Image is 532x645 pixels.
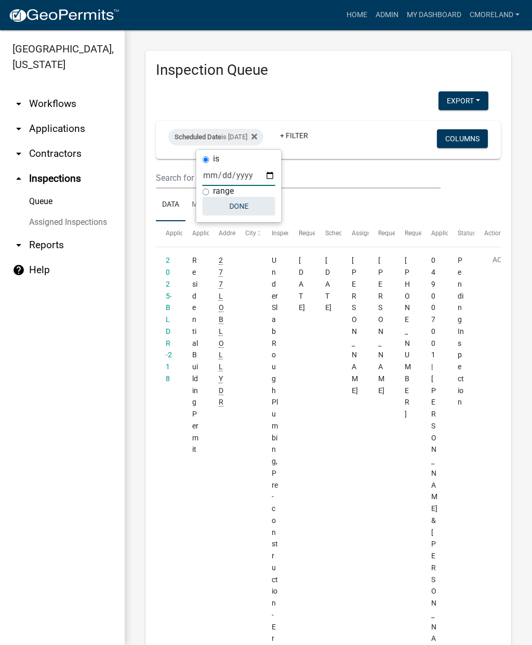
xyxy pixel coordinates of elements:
[474,221,501,246] datatable-header-cell: Actions
[245,230,256,237] span: City
[156,167,441,189] input: Search for inspections
[182,221,209,246] datatable-header-cell: Application Type
[156,221,182,246] datatable-header-cell: Application
[431,230,497,237] span: Application Description
[378,230,425,237] span: Requestor Name
[288,221,315,246] datatable-header-cell: Requested Date
[368,221,395,246] datatable-header-cell: Requestor Name
[437,129,488,148] button: Columns
[209,221,235,246] datatable-header-cell: Address
[299,230,342,237] span: Requested Date
[395,221,421,246] datatable-header-cell: Requestor Phone
[12,123,25,135] i: arrow_drop_down
[272,230,316,237] span: Inspection Type
[352,256,358,394] span: Cedrick Moreland
[272,126,316,145] a: + Filter
[203,197,275,216] button: Done
[448,221,474,246] datatable-header-cell: Status
[219,230,242,237] span: Address
[405,256,411,418] span: 770-575-6716
[12,147,25,160] i: arrow_drop_down
[484,230,506,237] span: Actions
[213,155,219,163] label: is
[315,221,341,246] datatable-header-cell: Scheduled Time
[213,187,234,195] label: range
[175,133,221,141] span: Scheduled Date
[262,221,288,246] datatable-header-cell: Inspection Type
[12,172,25,185] i: arrow_drop_up
[352,230,405,237] span: Assigned Inspector
[438,91,488,110] button: Export
[192,230,240,237] span: Application Type
[299,256,305,312] span: 08/21/2025
[156,61,501,79] h3: Inspection Queue
[378,256,384,394] span: Sonny
[12,98,25,110] i: arrow_drop_down
[325,230,370,237] span: Scheduled Time
[166,230,198,237] span: Application
[156,189,185,222] a: Data
[219,256,224,407] span: 277 LOBLOLLY DR
[12,239,25,251] i: arrow_drop_down
[341,221,368,246] datatable-header-cell: Assigned Inspector
[166,256,172,383] a: 2025-BLDR-218
[405,230,453,237] span: Requestor Phone
[403,5,465,25] a: My Dashboard
[235,221,262,246] datatable-header-cell: City
[168,129,263,145] div: is [DATE]
[185,189,214,222] a: Map
[12,264,25,276] i: help
[458,256,464,406] span: Pending Inspection
[342,5,371,25] a: Home
[371,5,403,25] a: Admin
[325,254,332,314] div: [DATE]
[484,254,527,280] button: Action
[458,230,476,237] span: Status
[465,5,524,25] a: cmoreland
[192,256,198,453] span: Residential Building Permit
[421,221,448,246] datatable-header-cell: Application Description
